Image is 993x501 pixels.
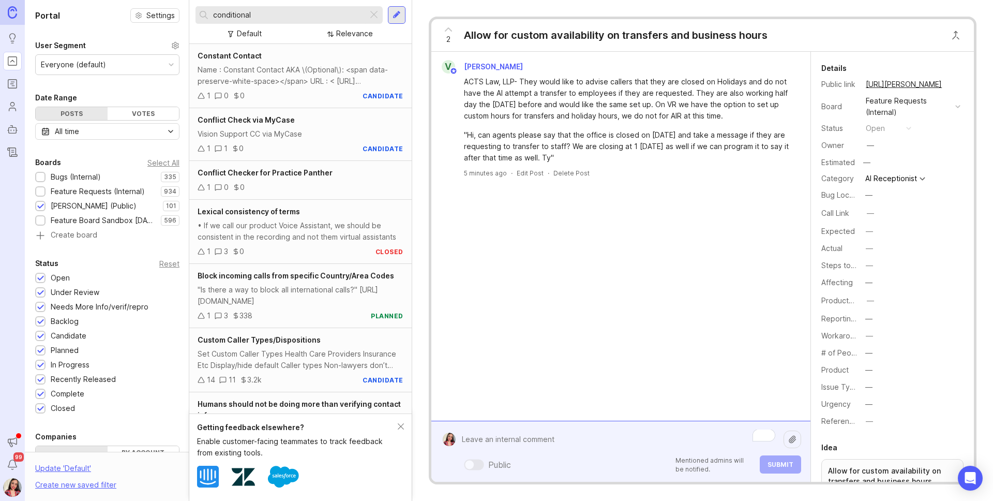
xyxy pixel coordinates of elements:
[488,459,511,471] div: Public
[865,381,872,393] div: —
[224,90,229,101] div: 0
[456,430,784,449] textarea: To enrich screen reader interactions, please activate Accessibility in Grammarly extension settings
[821,441,837,454] div: Idea
[224,182,229,193] div: 0
[51,388,84,400] div: Complete
[108,446,179,467] label: By account owner
[821,244,842,253] label: Actual
[51,186,145,197] div: Feature Requests (Internal)
[375,247,403,256] div: closed
[363,376,403,385] div: candidate
[3,433,22,451] button: Announcements
[3,97,22,116] a: Users
[866,416,873,427] div: —
[35,463,91,479] div: Update ' Default '
[237,28,262,39] div: Default
[197,436,398,459] div: Enable customer-facing teammates to track feedback from existing tools.
[464,129,790,164] div: "Hi, can agents please say that the office is closed on [DATE] and take a message if they are req...
[548,169,549,178] div: ·
[863,259,876,272] button: Steps to Reproduce
[207,374,215,386] div: 14
[229,374,236,386] div: 11
[866,226,873,237] div: —
[189,328,412,392] a: Custom Caller Types/DispositionsSet Custom Caller Types Health Care Providers Insurance Etc Displ...
[442,433,456,446] img: Zuleica Garcia
[189,44,412,108] a: Constant ContactName : Constant Contact AKA \(Optional\): <span data-preserve-white-space></span>...
[821,123,857,134] div: Status
[8,6,17,18] img: Canny Home
[36,446,108,467] label: By name
[213,9,364,21] input: Search...
[553,169,590,178] div: Delete Post
[239,143,244,154] div: 0
[189,264,412,328] a: Block incoming calls from specific Country/Area Codes"Is there a way to block all international c...
[198,115,295,124] span: Conflict Check via MyCase
[821,365,849,374] label: Product
[821,417,867,425] label: Reference(s)
[197,422,398,433] div: Getting feedback elsewhere?
[189,200,412,264] a: Lexical consistency of terms• If we call our product Voice Assistant, we should be consistent in ...
[958,466,983,491] div: Open Intercom Messenger
[198,207,300,216] span: Lexical consistency of terms
[162,127,179,136] svg: toggle icon
[828,466,957,487] p: Allow for custom availability on transfers and business hours
[865,277,872,288] div: —
[865,189,872,201] div: —
[35,257,58,270] div: Status
[821,331,863,340] label: Workaround
[35,39,86,52] div: User Segment
[865,399,872,410] div: —
[198,220,403,243] div: • If we call our product Voice Assistant, we should be consistent in the recording and not them v...
[865,175,917,182] div: AI Receptionist
[945,25,966,46] button: Close button
[198,284,403,307] div: "Is there a way to block all international calls?" [URL][DOMAIN_NAME]
[821,79,857,90] div: Public link
[198,271,394,280] span: Block incoming calls from specific Country/Area Codes
[867,295,874,306] div: —
[821,227,855,235] label: Expected
[35,479,116,491] div: Create new saved filter
[35,231,179,241] a: Create board
[189,161,412,200] a: Conflict Checker for Practice Panther100
[51,345,79,356] div: Planned
[821,382,859,391] label: Issue Type
[821,209,849,217] label: Call Link
[55,126,79,137] div: All time
[35,156,61,169] div: Boards
[189,108,412,161] a: Conflict Check via MyCaseVision Support CC via MyCase110candidate
[239,310,252,321] div: 338
[147,160,179,166] div: Select All
[442,60,455,73] div: V
[363,144,403,153] div: candidate
[821,296,876,305] label: ProductboardID
[464,62,523,71] span: [PERSON_NAME]
[224,310,228,321] div: 3
[51,330,86,342] div: Candidate
[371,312,403,320] div: planned
[864,294,877,307] button: ProductboardID
[35,9,60,22] h1: Portal
[866,95,951,118] div: Feature Requests (Internal)
[130,8,179,23] button: Settings
[517,169,544,178] div: Edit Post
[51,374,116,385] div: Recently Released
[3,52,22,70] a: Portal
[41,59,106,70] div: Everyone (default)
[363,92,403,100] div: candidate
[865,313,872,325] div: —
[198,51,262,60] span: Constant Contact
[240,182,245,193] div: 0
[863,78,945,91] a: [URL][PERSON_NAME]
[336,28,373,39] div: Relevance
[446,34,450,45] span: 2
[164,173,176,181] p: 335
[3,143,22,161] a: Changelog
[863,329,876,343] button: Workaround
[675,456,754,474] p: Mentioned admins will be notified.
[207,143,210,154] div: 1
[821,348,895,357] label: # of People Affected
[198,168,333,177] span: Conflict Checker for Practice Panther
[51,171,101,183] div: Bugs (Internal)
[159,261,179,267] div: Reset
